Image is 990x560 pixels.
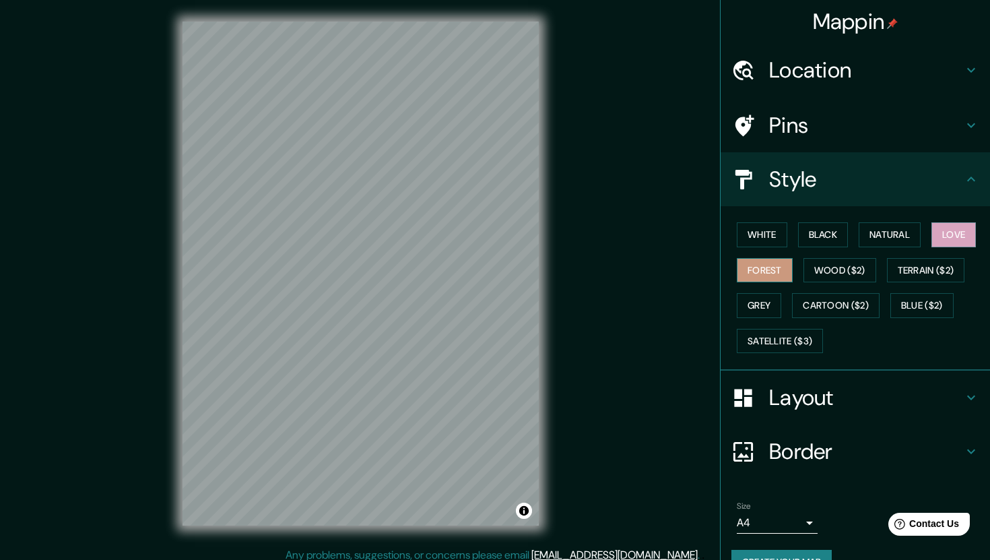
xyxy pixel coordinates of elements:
[769,112,963,139] h4: Pins
[792,293,880,318] button: Cartoon ($2)
[769,384,963,411] h4: Layout
[737,258,793,283] button: Forest
[737,329,823,354] button: Satellite ($3)
[721,98,990,152] div: Pins
[721,43,990,97] div: Location
[769,438,963,465] h4: Border
[721,152,990,206] div: Style
[737,293,781,318] button: Grey
[890,293,954,318] button: Blue ($2)
[870,507,975,545] iframe: Help widget launcher
[737,512,818,534] div: A4
[803,258,876,283] button: Wood ($2)
[887,18,898,29] img: pin-icon.png
[721,425,990,478] div: Border
[516,503,532,519] button: Toggle attribution
[769,57,963,84] h4: Location
[769,166,963,193] h4: Style
[813,8,898,35] h4: Mappin
[798,222,849,247] button: Black
[737,501,751,512] label: Size
[183,22,539,526] canvas: Map
[859,222,921,247] button: Natural
[721,371,990,425] div: Layout
[887,258,965,283] button: Terrain ($2)
[931,222,976,247] button: Love
[737,222,787,247] button: White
